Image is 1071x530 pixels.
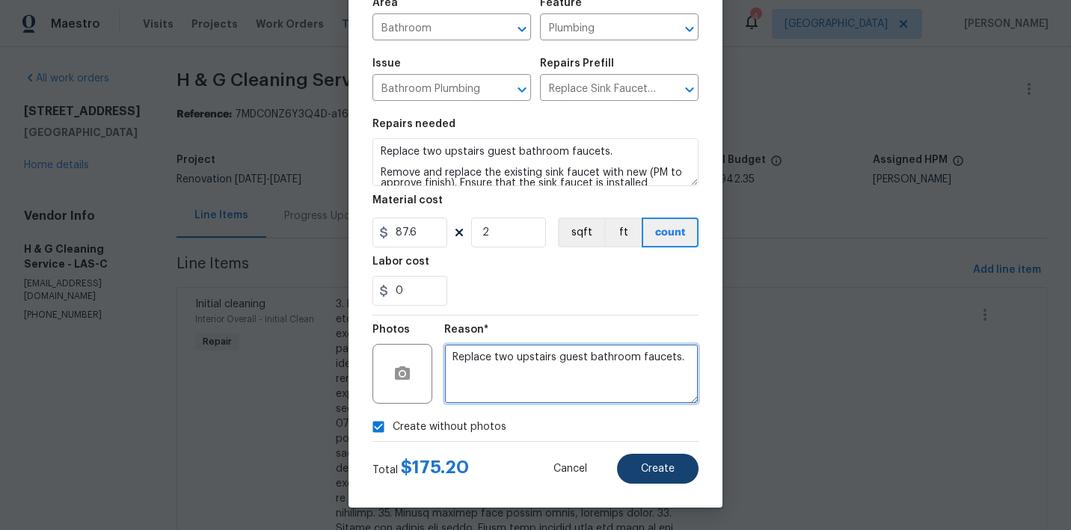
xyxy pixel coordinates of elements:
[604,218,642,247] button: ft
[393,419,506,435] span: Create without photos
[558,218,604,247] button: sqft
[641,463,675,475] span: Create
[372,256,429,267] h5: Labor cost
[372,138,699,186] textarea: Replace two upstairs guest bathroom faucets. Remove and replace the existing sink faucet with new...
[530,454,611,484] button: Cancel
[372,119,455,129] h5: Repairs needed
[444,344,699,404] textarea: Replace two upstairs guest bathroom faucets.
[401,458,469,476] span: $ 175.20
[512,19,533,40] button: Open
[679,19,700,40] button: Open
[679,79,700,100] button: Open
[372,324,410,335] h5: Photos
[372,460,469,478] div: Total
[444,324,488,335] h5: Reason*
[617,454,699,484] button: Create
[372,58,401,69] h5: Issue
[512,79,533,100] button: Open
[540,58,614,69] h5: Repairs Prefill
[642,218,699,247] button: count
[372,195,443,206] h5: Material cost
[553,463,587,475] span: Cancel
